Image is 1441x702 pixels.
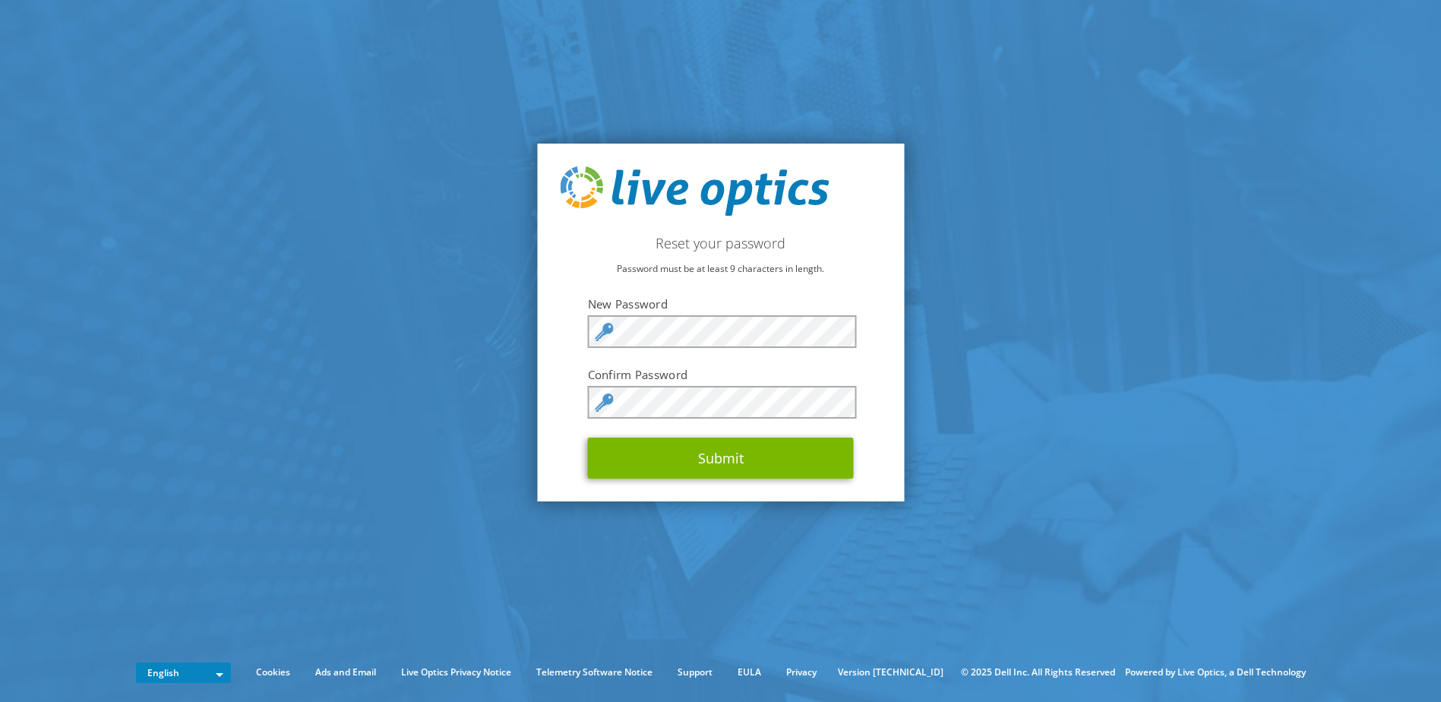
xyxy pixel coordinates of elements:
[588,438,854,479] button: Submit
[726,664,773,681] a: EULA
[560,261,881,277] p: Password must be at least 9 characters in length.
[560,235,881,251] h2: Reset your password
[245,664,302,681] a: Cookies
[588,367,854,382] label: Confirm Password
[953,664,1123,681] li: © 2025 Dell Inc. All Rights Reserved
[304,664,387,681] a: Ads and Email
[390,664,523,681] a: Live Optics Privacy Notice
[666,664,724,681] a: Support
[525,664,664,681] a: Telemetry Software Notice
[560,166,829,217] img: live_optics_svg.svg
[830,664,951,681] li: Version [TECHNICAL_ID]
[775,664,828,681] a: Privacy
[588,296,854,311] label: New Password
[1125,664,1306,681] li: Powered by Live Optics, a Dell Technology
